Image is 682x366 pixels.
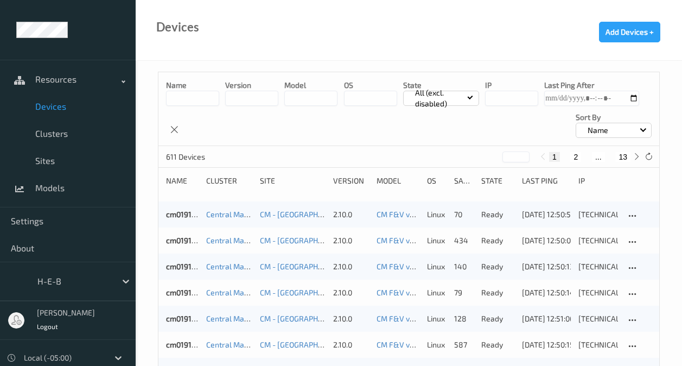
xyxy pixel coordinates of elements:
[377,314,502,323] a: CM F&V v3.2 [DATE] 20:30 Auto Save
[454,261,474,272] div: 140
[549,152,560,162] button: 1
[166,340,222,349] a: cm0191bizedg16
[615,152,630,162] button: 13
[584,125,612,136] p: Name
[166,236,222,245] a: cm0191bizedg12
[260,288,348,297] a: CM - [GEOGRAPHIC_DATA]
[578,261,617,272] div: [TECHNICAL_ID]
[206,210,275,219] a: Central Market Trial
[344,80,397,91] p: OS
[427,209,447,220] p: linux
[522,235,571,246] div: [DATE] 12:50:09
[166,80,219,91] p: Name
[260,175,326,186] div: Site
[454,339,474,350] div: 587
[166,262,222,271] a: cm0191bizedg13
[377,210,502,219] a: CM F&V v3.2 [DATE] 20:30 Auto Save
[260,262,348,271] a: CM - [GEOGRAPHIC_DATA]
[578,209,617,220] div: [TECHNICAL_ID]
[166,152,247,162] p: 611 Devices
[333,313,369,324] div: 2.10.0
[578,313,617,324] div: [TECHNICAL_ID]
[377,340,502,349] a: CM F&V v3.2 [DATE] 20:30 Auto Save
[578,287,617,298] div: [TECHNICAL_ID]
[260,210,348,219] a: CM - [GEOGRAPHIC_DATA]
[260,340,348,349] a: CM - [GEOGRAPHIC_DATA]
[481,339,514,350] p: ready
[377,236,502,245] a: CM F&V v3.2 [DATE] 20:30 Auto Save
[333,235,369,246] div: 2.10.0
[481,175,514,186] div: State
[284,80,337,91] p: model
[377,288,502,297] a: CM F&V v3.2 [DATE] 20:30 Auto Save
[333,261,369,272] div: 2.10.0
[166,288,222,297] a: cm0191bizedg14
[377,262,502,271] a: CM F&V v3.2 [DATE] 20:30 Auto Save
[481,313,514,324] p: ready
[427,261,447,272] p: linux
[333,175,369,186] div: version
[481,209,514,220] p: ready
[411,87,468,109] p: All (excl. disabled)
[166,210,221,219] a: cm0191bizedg11
[481,235,514,246] p: ready
[206,314,275,323] a: Central Market Trial
[454,175,474,186] div: Samples
[570,152,581,162] button: 2
[454,235,474,246] div: 434
[206,236,275,245] a: Central Market Trial
[260,236,348,245] a: CM - [GEOGRAPHIC_DATA]
[156,22,199,33] div: Devices
[592,152,605,162] button: ...
[206,340,275,349] a: Central Market Trial
[206,175,252,186] div: Cluster
[522,175,571,186] div: Last Ping
[485,80,538,91] p: IP
[427,175,447,186] div: OS
[377,175,419,186] div: Model
[427,313,447,324] p: linux
[576,112,652,123] p: Sort by
[481,261,514,272] p: ready
[260,314,348,323] a: CM - [GEOGRAPHIC_DATA]
[333,339,369,350] div: 2.10.0
[454,287,474,298] div: 79
[522,209,571,220] div: [DATE] 12:50:57
[206,262,275,271] a: Central Market Trial
[427,235,447,246] p: linux
[427,339,447,350] p: linux
[454,313,474,324] div: 128
[522,339,571,350] div: [DATE] 12:50:15
[166,314,222,323] a: cm0191bizedg15
[522,313,571,324] div: [DATE] 12:51:06
[599,22,660,42] button: Add Devices +
[544,80,639,91] p: Last Ping After
[166,175,199,186] div: Name
[522,261,571,272] div: [DATE] 12:50:13
[578,175,617,186] div: ip
[427,287,447,298] p: linux
[403,80,479,91] p: State
[454,209,474,220] div: 70
[522,287,571,298] div: [DATE] 12:50:14
[225,80,278,91] p: version
[578,339,617,350] div: [TECHNICAL_ID]
[206,288,275,297] a: Central Market Trial
[481,287,514,298] p: ready
[333,209,369,220] div: 2.10.0
[578,235,617,246] div: [TECHNICAL_ID]
[333,287,369,298] div: 2.10.0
